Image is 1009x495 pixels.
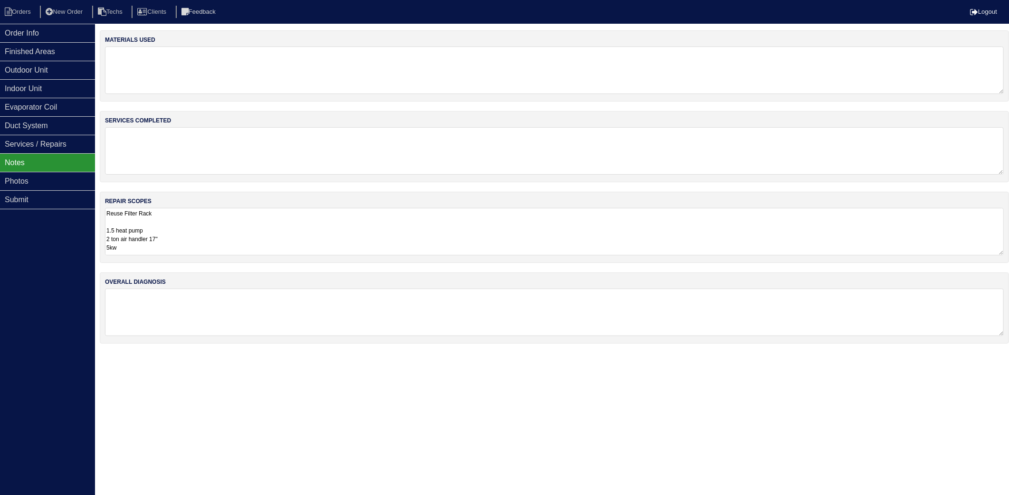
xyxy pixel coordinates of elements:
a: New Order [40,8,90,15]
label: services completed [105,116,171,125]
label: overall diagnosis [105,278,166,286]
li: Clients [132,6,174,19]
a: Techs [92,8,130,15]
label: repair scopes [105,197,152,205]
li: Feedback [176,6,223,19]
textarea: Reuse Filter Rack 1.5 heat pump 2 ton air handler 17" 5kw Horizontal Pan 36x36 Pad Aquaguard Floa... [105,208,1004,255]
li: Techs [92,6,130,19]
a: Clients [132,8,174,15]
a: Logout [970,8,997,15]
label: materials used [105,36,155,44]
li: New Order [40,6,90,19]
